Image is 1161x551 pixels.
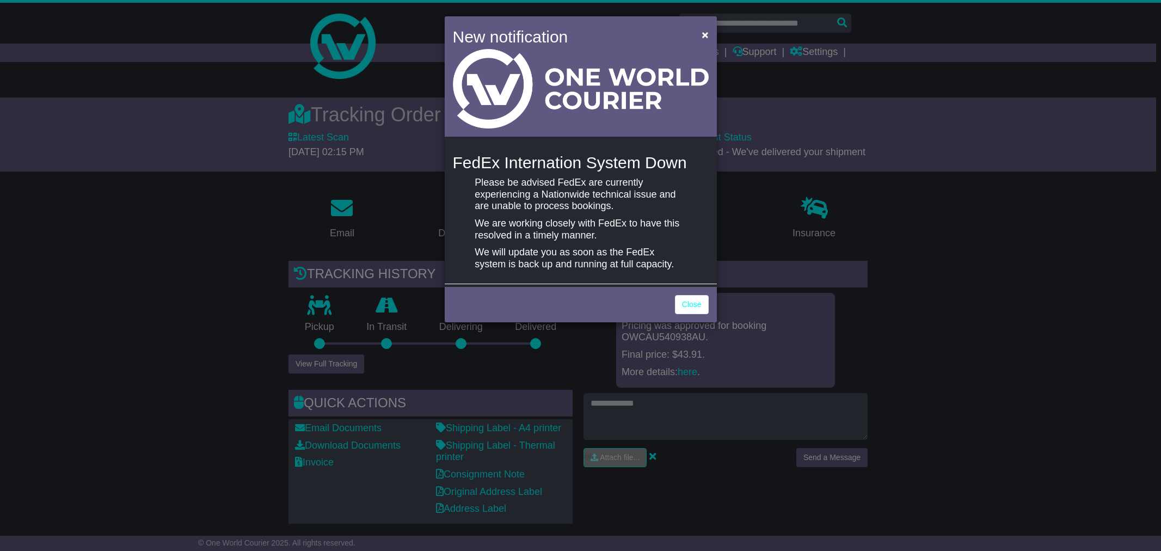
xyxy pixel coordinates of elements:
[696,23,714,46] button: Close
[475,177,686,212] p: Please be advised FedEx are currently experiencing a Nationwide technical issue and are unable to...
[702,28,708,41] span: ×
[675,295,709,314] a: Close
[453,49,709,128] img: Light
[475,247,686,270] p: We will update you as soon as the FedEx system is back up and running at full capacity.
[453,25,686,49] h4: New notification
[475,218,686,241] p: We are working closely with FedEx to have this resolved in a timely manner.
[453,154,709,172] h4: FedEx Internation System Down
